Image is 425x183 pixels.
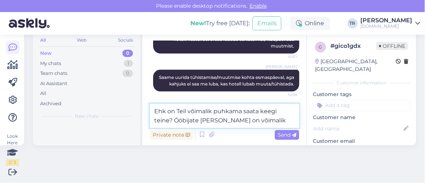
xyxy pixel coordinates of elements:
p: Customer email [313,137,410,145]
div: Private note [150,130,193,140]
div: My chats [40,60,61,67]
input: Add name [313,125,402,133]
div: Try free [DATE]: [190,19,250,28]
b: New! [190,20,206,27]
div: AI Assistant [40,80,67,87]
p: Customer name [313,114,410,121]
div: 0 [122,50,133,57]
div: New [40,50,52,57]
div: [PERSON_NAME] [361,18,413,23]
div: Online [290,17,330,30]
div: Web [76,35,88,45]
span: New chats [75,113,98,119]
input: Add a tag [313,100,410,111]
span: g [319,44,322,50]
div: All [40,90,46,97]
p: Customer tags [313,91,410,98]
button: Emails [253,16,281,30]
p: [EMAIL_ADDRESS][DOMAIN_NAME] [313,145,410,153]
span: 10:57 [270,54,297,60]
div: Customer information [313,80,410,86]
div: 0 [122,70,133,77]
a: [PERSON_NAME][DOMAIN_NAME] [361,18,421,29]
span: Saame uurida tühistamise/muutmise kohta esmaspäeval, aga kahjuks ei saa me luba, kas hotell lubab... [159,75,295,87]
span: [PERSON_NAME] [266,64,297,69]
div: [DOMAIN_NAME] [361,23,413,29]
div: # gico1gdx [330,42,376,50]
div: 1 [124,60,133,67]
div: Archived [40,100,61,107]
div: Team chats [40,70,67,77]
span: Offline [376,42,408,50]
textarea: Ehk on Teil võimalik puhkama saata keegi teine? Ööbijate [PERSON_NAME] on võimalik muuta [150,104,299,128]
div: [GEOGRAPHIC_DATA], [GEOGRAPHIC_DATA] [315,58,396,73]
div: TR [348,18,358,28]
span: Send [278,131,296,138]
span: 10:58 [270,92,297,98]
div: Look Here [6,133,19,166]
div: 2 / 3 [6,159,19,166]
div: Socials [117,35,134,45]
span: Enable [247,3,269,9]
div: All [39,35,47,45]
